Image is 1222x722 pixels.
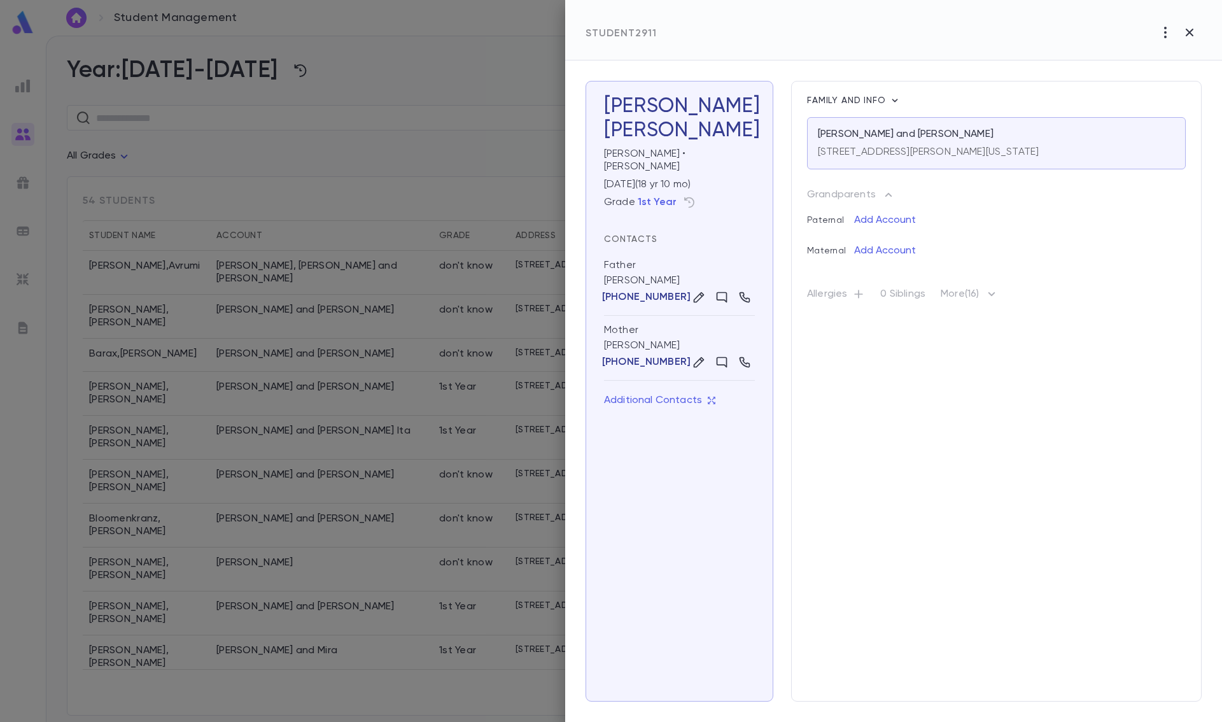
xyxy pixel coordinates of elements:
span: Family and info [807,96,888,105]
button: Grandparents [807,185,895,205]
button: [PHONE_NUMBER] [604,356,689,369]
div: [PERSON_NAME] • [PERSON_NAME] [599,143,755,173]
h3: [PERSON_NAME] [604,94,755,143]
div: Mother [604,323,638,337]
div: [PERSON_NAME] [604,316,755,381]
div: [PERSON_NAME] [604,251,755,316]
p: Paternal [807,205,854,225]
div: Father [604,258,636,272]
p: More (16) [941,287,999,307]
span: Contacts [604,235,657,244]
p: Additional Contacts [604,394,716,407]
div: [DATE] ( 18 yr 10 mo ) [599,173,755,191]
button: Add Account [854,241,916,261]
p: Grandparents [807,188,876,201]
div: [PERSON_NAME] [604,118,755,143]
p: [PHONE_NUMBER] [602,291,691,304]
p: [PERSON_NAME] and [PERSON_NAME] [818,128,994,141]
p: 0 Siblings [880,288,925,306]
span: Student 2911 [586,29,657,39]
button: 1st Year [638,196,677,209]
p: [STREET_ADDRESS][PERSON_NAME][US_STATE] [818,146,1039,159]
button: [PHONE_NUMBER] [604,291,689,304]
div: Grade [604,196,677,209]
p: Maternal [807,236,854,256]
p: [PHONE_NUMBER] [602,356,691,369]
p: Allergies [807,288,865,306]
button: Additional Contacts [604,388,716,413]
button: Add Account [854,210,916,230]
